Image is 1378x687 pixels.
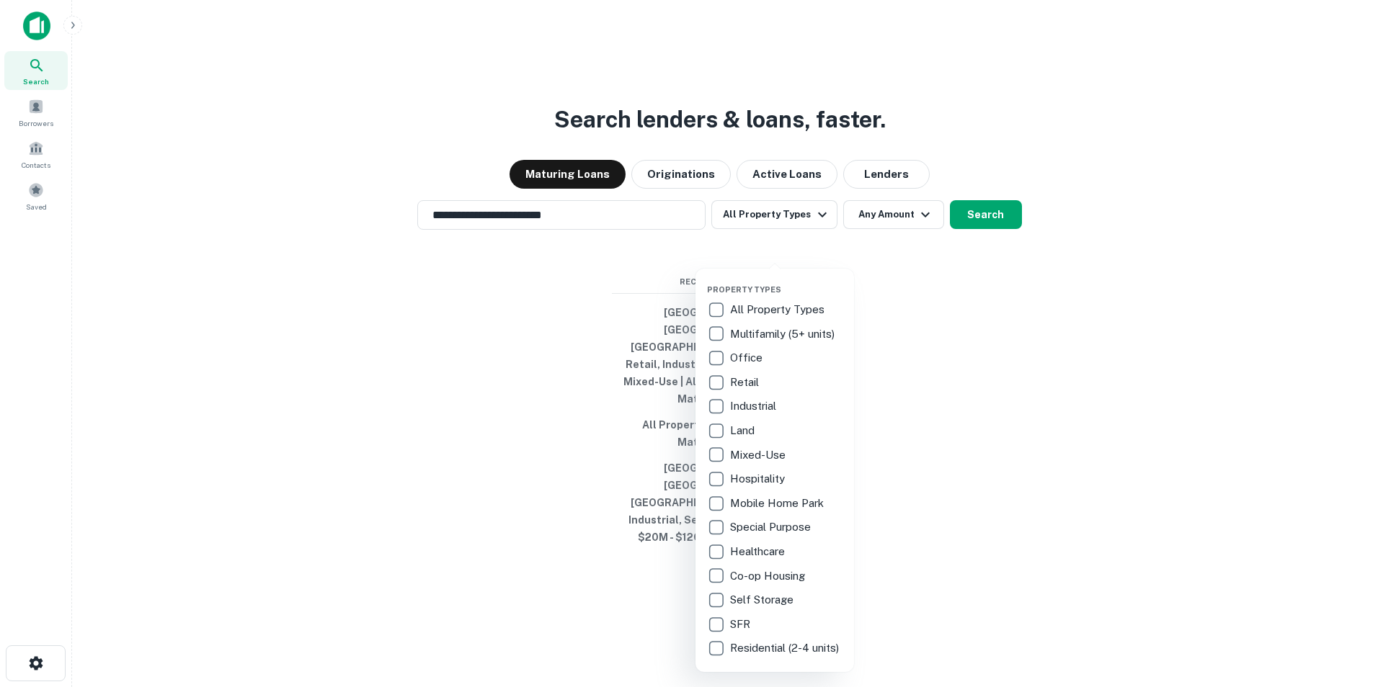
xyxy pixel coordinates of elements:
[730,616,753,633] p: SFR
[730,567,808,585] p: Co-op Housing
[730,495,827,512] p: Mobile Home Park
[707,285,781,294] span: Property Types
[730,591,796,609] p: Self Storage
[730,518,814,536] p: Special Purpose
[730,543,788,560] p: Healthcare
[730,446,788,464] p: Mixed-Use
[730,325,837,343] p: Multifamily (5+ units)
[730,639,842,657] p: Residential (2-4 units)
[730,470,788,488] p: Hospitality
[730,398,779,415] p: Industrial
[730,374,762,391] p: Retail
[730,422,757,439] p: Land
[1306,572,1378,641] iframe: Chat Widget
[730,301,827,318] p: All Property Types
[730,349,765,367] p: Office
